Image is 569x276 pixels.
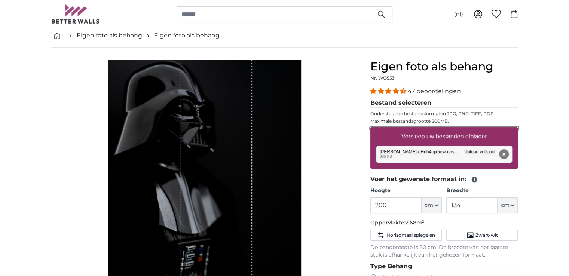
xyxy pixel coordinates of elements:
p: Maximale bestandsgrootte 200MB. [370,118,518,124]
p: Oppervlakte: [370,219,518,227]
span: cm [425,202,433,209]
button: Zwart-wit [446,230,518,241]
legend: Voer het gewenste formaat in: [370,175,518,184]
button: (nl) [448,7,469,21]
span: 4.38 stars [370,88,408,95]
span: 47 beoordelingen [408,88,461,95]
span: Horizontaal spiegelen [386,232,435,238]
legend: Type Behang [370,262,518,271]
label: Hoogte [370,187,442,194]
button: cm [422,197,442,213]
span: cm [501,202,509,209]
p: De bandbreedte is 50 cm. De breedte van het laatste stuk is afhankelijk van het gekozen formaat. [370,244,518,259]
a: Eigen foto als behang [154,31,220,40]
nav: breadcrumbs [51,24,518,48]
button: Horizontaal spiegelen [370,230,442,241]
label: Breedte [446,187,518,194]
span: Zwart-wit [475,232,498,238]
span: 2.68m² [406,219,424,226]
a: Eigen foto als behang [77,31,142,40]
legend: Bestand selecteren [370,98,518,108]
img: Betterwalls [51,4,100,24]
label: Versleep uw bestanden of [398,129,490,144]
span: Nr. WQ553 [370,75,395,81]
h1: Eigen foto als behang [370,60,518,73]
button: cm [498,197,518,213]
p: Ondersteunde bestandsformaten JPG, PNG, TIFF, PDF. [370,111,518,117]
u: blader [470,133,487,139]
